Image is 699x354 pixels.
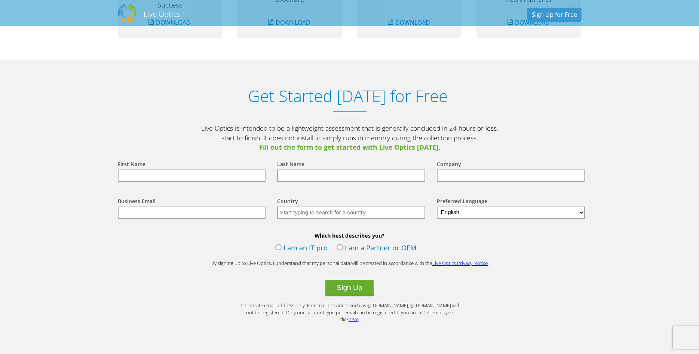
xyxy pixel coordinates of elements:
input: Start typing to search for a country [277,207,425,219]
span: Fill out the form to get started with Live Optics [DATE]. [200,143,499,152]
label: Country [277,198,298,207]
img: Dell Dpack [118,4,137,22]
p: Live Optics is intended to be a lightweight assessment that is generally concluded in 24 hours or... [200,123,499,152]
label: Preferred Language [437,198,487,207]
b: Which best describes you? [110,232,589,239]
label: First Name [118,161,145,170]
label: Last Name [277,161,304,170]
label: Business Email [118,198,156,207]
a: Sign Up for Free [527,7,582,22]
label: Company [437,161,461,170]
h2: Live Optics [144,9,180,19]
p: By signing up to Live Optics, I understand that my personal data will be treated in accordance wi... [200,260,499,267]
label: I am an IT pro [275,243,328,254]
h1: Get Started [DATE] for Free [110,86,585,106]
a: here [349,316,359,323]
p: Corporate email address only. Free mail providers such as @[DOMAIN_NAME], @[DOMAIN_NAME] will not... [237,302,462,323]
button: Sign Up [325,280,373,296]
label: I am a Partner or OEM [337,243,417,254]
a: Live Optics Privacy Notice [432,260,488,266]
